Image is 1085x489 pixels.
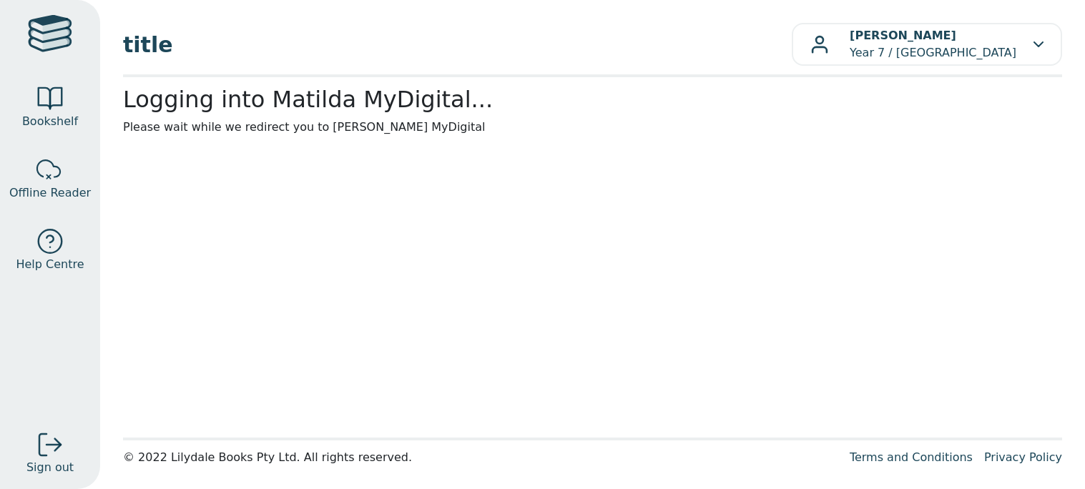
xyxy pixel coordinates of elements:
span: title [123,29,792,61]
button: [PERSON_NAME]Year 7 / [GEOGRAPHIC_DATA] [792,23,1062,66]
a: Terms and Conditions [850,450,973,464]
span: Sign out [26,459,74,476]
span: Bookshelf [22,113,78,130]
b: [PERSON_NAME] [850,29,956,42]
a: Privacy Policy [984,450,1062,464]
h2: Logging into Matilda MyDigital... [123,86,1062,113]
span: Help Centre [16,256,84,273]
span: Offline Reader [9,184,91,202]
p: Year 7 / [GEOGRAPHIC_DATA] [850,27,1016,61]
div: © 2022 Lilydale Books Pty Ltd. All rights reserved. [123,449,838,466]
p: Please wait while we redirect you to [PERSON_NAME] MyDigital [123,119,1062,136]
